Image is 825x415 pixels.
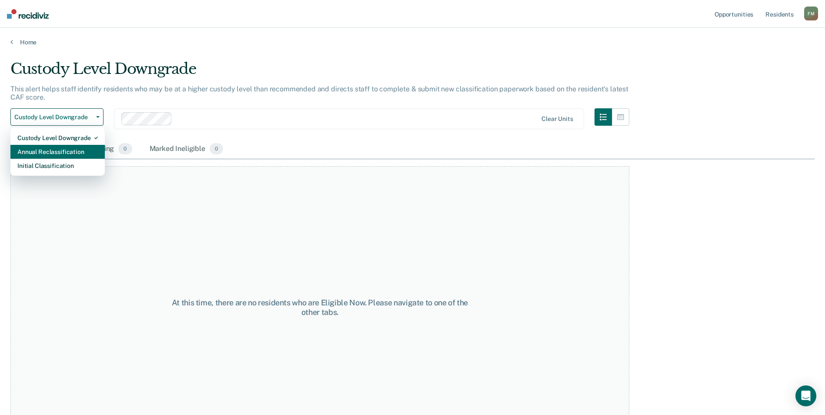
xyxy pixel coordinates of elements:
[7,9,49,19] img: Recidiviz
[210,143,223,154] span: 0
[10,85,628,101] p: This alert helps staff identify residents who may be at a higher custody level than recommended a...
[118,143,132,154] span: 0
[17,159,98,173] div: Initial Classification
[10,38,815,46] a: Home
[17,131,98,145] div: Custody Level Downgrade
[804,7,818,20] button: FM
[795,385,816,406] div: Open Intercom Messenger
[17,145,98,159] div: Annual Reclassification
[148,140,225,159] div: Marked Ineligible0
[804,7,818,20] div: F M
[86,140,134,159] div: Pending0
[541,115,573,123] div: Clear units
[10,60,629,85] div: Custody Level Downgrade
[10,108,104,126] button: Custody Level Downgrade
[165,298,474,317] div: At this time, there are no residents who are Eligible Now. Please navigate to one of the other tabs.
[14,114,93,121] span: Custody Level Downgrade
